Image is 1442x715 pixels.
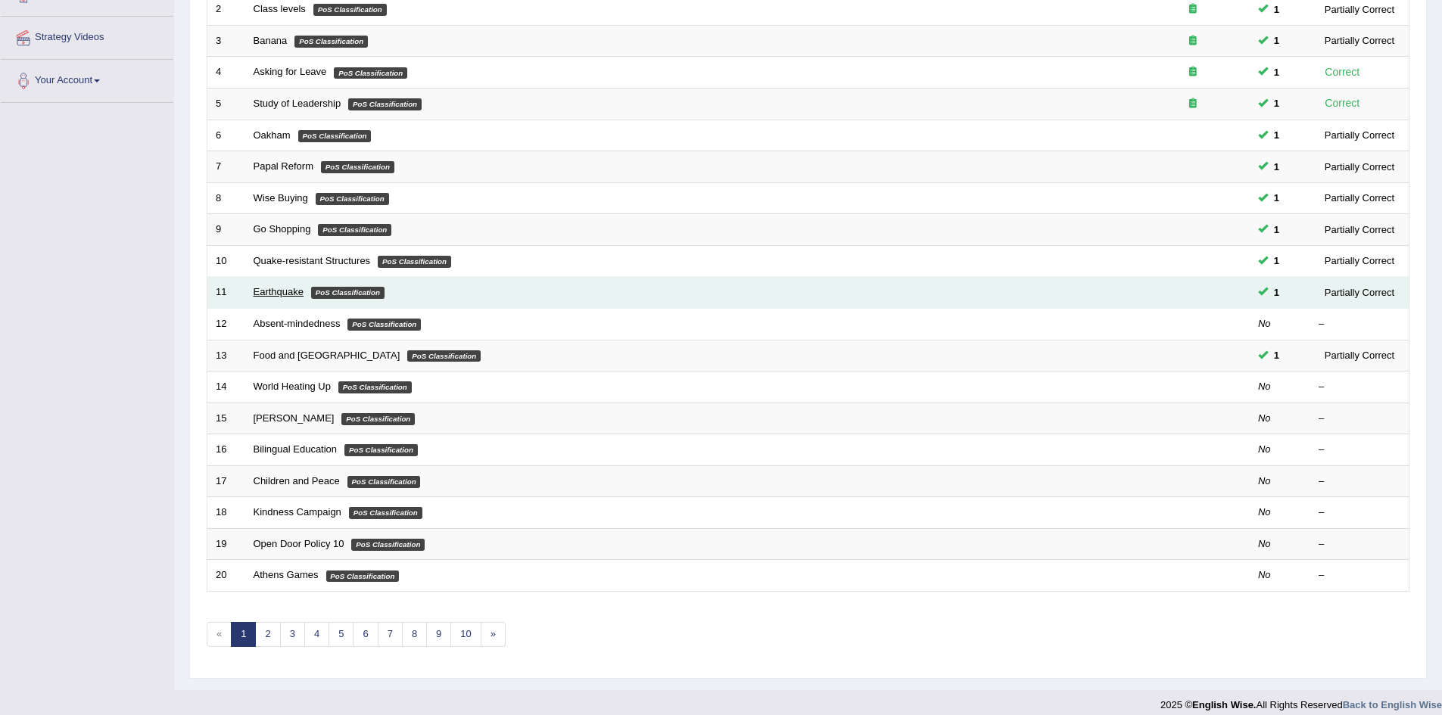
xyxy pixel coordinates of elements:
td: 8 [207,182,245,214]
div: Partially Correct [1319,127,1400,143]
td: 11 [207,277,245,309]
td: 16 [207,434,245,466]
a: Banana [254,35,288,46]
a: 10 [450,622,481,647]
em: PoS Classification [311,287,385,299]
span: You can still take this question [1268,33,1285,48]
div: Exam occurring question [1145,2,1241,17]
em: PoS Classification [313,4,387,16]
span: You can still take this question [1268,159,1285,175]
a: Athens Games [254,569,319,580]
div: – [1319,505,1400,520]
td: 7 [207,151,245,183]
a: » [481,622,506,647]
em: No [1258,569,1271,580]
div: Partially Correct [1319,159,1400,175]
div: – [1319,568,1400,583]
a: 4 [304,622,329,647]
em: PoS Classification [321,161,394,173]
div: Partially Correct [1319,33,1400,48]
td: 15 [207,403,245,434]
em: PoS Classification [294,36,368,48]
div: Partially Correct [1319,190,1400,206]
span: You can still take this question [1268,2,1285,17]
span: « [207,622,232,647]
div: – [1319,443,1400,457]
a: Oakham [254,129,291,141]
span: You can still take this question [1268,64,1285,80]
div: – [1319,412,1400,426]
em: PoS Classification [347,319,421,331]
strong: English Wise. [1192,699,1256,710]
a: Your Account [1,60,173,98]
div: Partially Correct [1319,284,1400,300]
a: Back to English Wise [1343,699,1442,710]
a: 8 [402,622,427,647]
em: No [1258,506,1271,518]
div: – [1319,537,1400,552]
em: PoS Classification [378,256,451,268]
div: Exam occurring question [1145,65,1241,79]
a: Strategy Videos [1,17,173,54]
em: No [1258,538,1271,549]
td: 3 [207,25,245,57]
div: Exam occurring question [1145,97,1241,111]
a: Wise Buying [254,192,308,204]
div: Partially Correct [1319,2,1400,17]
div: Partially Correct [1319,347,1400,363]
em: PoS Classification [326,570,400,583]
em: PoS Classification [348,98,422,110]
a: 7 [378,622,403,647]
em: PoS Classification [298,130,372,142]
em: PoS Classification [407,350,481,362]
em: PoS Classification [341,413,415,425]
td: 4 [207,57,245,89]
div: Correct [1319,95,1366,112]
em: No [1258,318,1271,329]
span: You can still take this question [1268,222,1285,238]
span: You can still take this question [1268,284,1285,300]
em: No [1258,412,1271,424]
a: Kindness Campaign [254,506,341,518]
a: 6 [353,622,378,647]
div: 2025 © All Rights Reserved [1160,690,1442,712]
a: Class levels [254,3,306,14]
a: Children and Peace [254,475,340,487]
em: PoS Classification [349,507,422,519]
a: 1 [231,622,256,647]
em: PoS Classification [344,444,418,456]
td: 10 [207,245,245,277]
em: PoS Classification [316,193,389,205]
a: Papal Reform [254,160,313,172]
a: Bilingual Education [254,443,338,455]
a: 2 [255,622,280,647]
td: 14 [207,371,245,403]
em: PoS Classification [318,224,391,236]
em: PoS Classification [351,539,425,551]
td: 9 [207,214,245,246]
a: Quake-resistant Structures [254,255,371,266]
td: 12 [207,308,245,340]
span: You can still take this question [1268,190,1285,206]
em: PoS Classification [347,476,421,488]
span: You can still take this question [1268,253,1285,269]
a: Open Door Policy 10 [254,538,344,549]
a: Food and [GEOGRAPHIC_DATA] [254,350,400,361]
div: Correct [1319,64,1366,81]
div: – [1319,380,1400,394]
a: 3 [280,622,305,647]
a: 5 [329,622,353,647]
span: You can still take this question [1268,95,1285,111]
div: – [1319,317,1400,331]
a: Earthquake [254,286,304,297]
div: Partially Correct [1319,222,1400,238]
td: 17 [207,465,245,497]
td: 6 [207,120,245,151]
a: 9 [426,622,451,647]
em: PoS Classification [338,381,412,393]
td: 20 [207,560,245,592]
em: No [1258,381,1271,392]
td: 19 [207,528,245,560]
div: Partially Correct [1319,253,1400,269]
